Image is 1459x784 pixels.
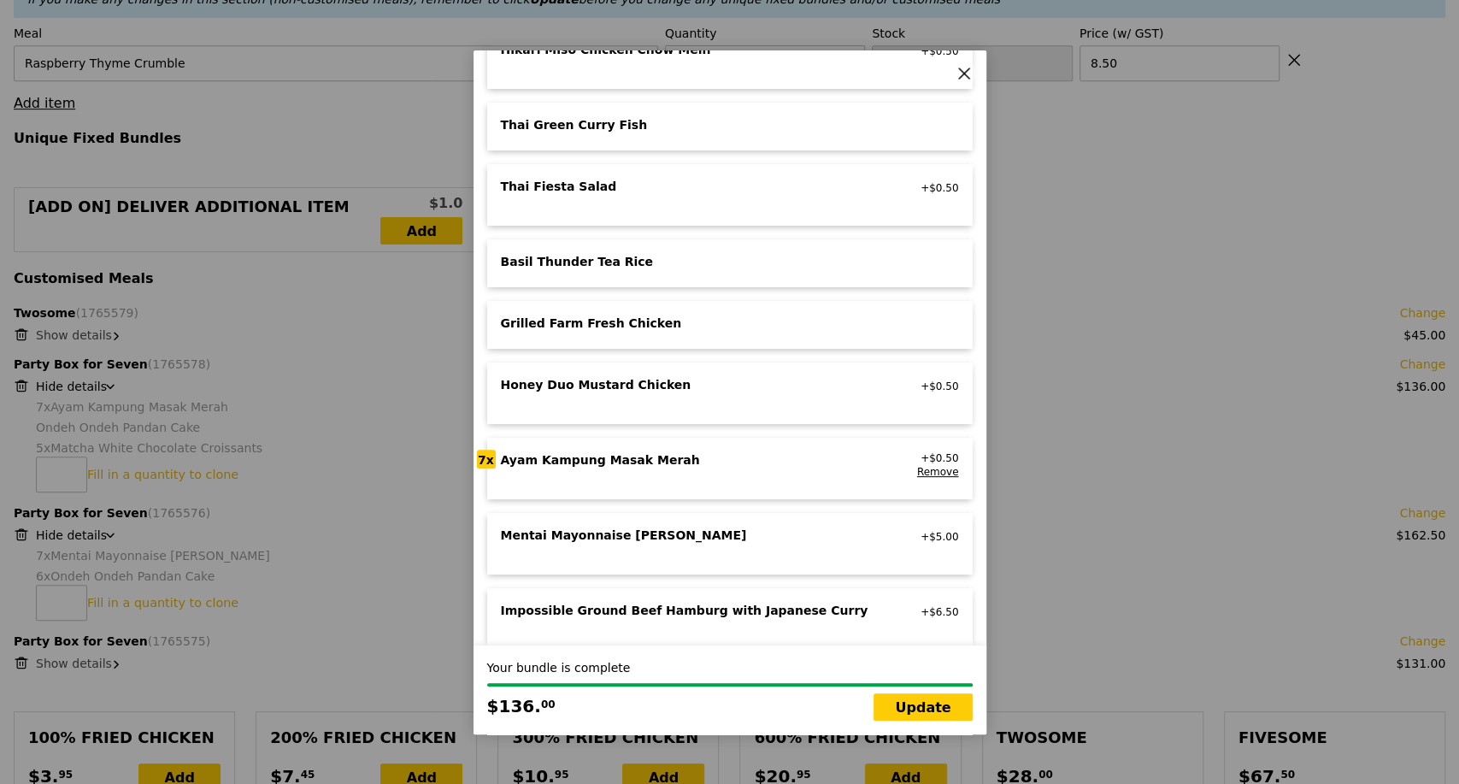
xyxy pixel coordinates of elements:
div: +$6.50 [899,605,958,619]
div: Thai Green Curry Fish [501,116,880,133]
a: Update [874,693,972,721]
div: Mentai Mayonnaise [PERSON_NAME] [501,527,880,544]
div: +$5.00 [899,530,958,544]
div: Grilled Farm Fresh Chicken [501,315,880,332]
span: $136. [487,693,541,719]
div: Honey Duo Mustard Chicken [501,376,880,393]
a: Remove [917,466,959,478]
div: Basil Thunder Tea Rice [501,253,880,270]
div: +$0.50 [899,451,958,465]
div: Impossible Ground Beef Hamburg with Japanese Curry [501,602,880,619]
div: 7x [477,450,496,469]
div: Your bundle is complete [487,659,973,676]
div: +$0.50 [899,181,958,195]
div: +$0.50 [899,44,958,58]
span: 00 [541,698,556,711]
div: Ayam Kampung Masak Merah [501,451,880,469]
div: Thai Fiesta Salad [501,178,880,195]
div: +$0.50 [899,380,958,393]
